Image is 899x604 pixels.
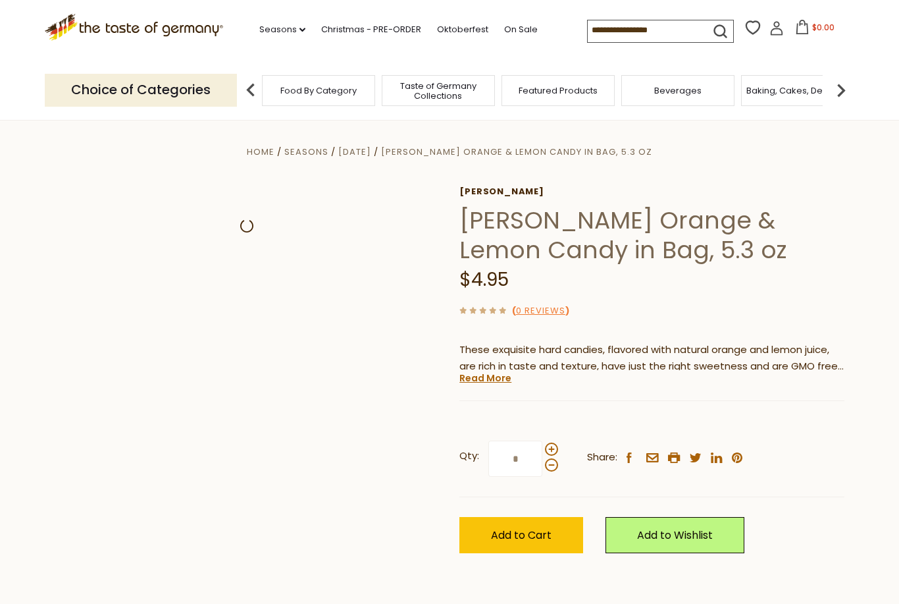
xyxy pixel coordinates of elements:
a: Taste of Germany Collections [386,81,491,101]
a: Baking, Cakes, Desserts [746,86,848,96]
a: Oktoberfest [437,22,488,37]
a: [PERSON_NAME] Orange & Lemon Candy in Bag, 5.3 oz [381,146,652,158]
a: Seasons [259,22,305,37]
a: [PERSON_NAME] [459,186,844,197]
a: Home [247,146,274,158]
strong: Qty: [459,448,479,464]
p: Choice of Categories [45,74,237,106]
img: next arrow [828,77,854,103]
a: Christmas - PRE-ORDER [321,22,421,37]
span: Add to Cart [491,528,552,543]
a: Seasons [284,146,328,158]
button: Add to Cart [459,517,583,553]
span: $0.00 [812,22,835,33]
a: Add to Wishlist [605,517,744,553]
a: Beverages [654,86,702,96]
button: $0.00 [786,20,842,40]
span: ( ) [512,304,569,317]
a: Featured Products [519,86,598,96]
a: Food By Category [280,86,357,96]
p: These exquisite hard candies, flavored with natural orange and lemon juice, are rich in taste and... [459,342,844,375]
span: Share: [587,449,617,466]
a: 0 Reviews [516,304,565,318]
span: $4.95 [459,267,509,292]
a: On Sale [504,22,538,37]
input: Qty: [488,441,542,477]
a: Read More [459,371,511,385]
img: previous arrow [238,77,264,103]
h1: [PERSON_NAME] Orange & Lemon Candy in Bag, 5.3 oz [459,206,844,265]
a: [DATE] [338,146,371,158]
